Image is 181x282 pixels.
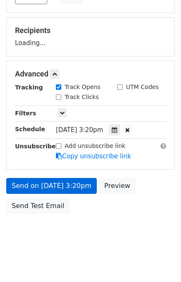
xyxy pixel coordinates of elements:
span: [DATE] 3:20pm [56,126,103,134]
a: Preview [99,178,136,194]
strong: Filters [15,110,36,117]
strong: Tracking [15,84,43,91]
h5: Advanced [15,69,166,79]
h5: Recipients [15,26,166,35]
label: Track Clicks [65,93,99,102]
label: UTM Codes [126,83,158,91]
label: Track Opens [65,83,101,91]
div: Loading... [15,26,166,48]
a: Send on [DATE] 3:20pm [6,178,97,194]
strong: Unsubscribe [15,143,56,150]
a: Send Test Email [6,198,70,214]
iframe: Chat Widget [139,242,181,282]
strong: Schedule [15,126,45,132]
label: Add unsubscribe link [65,142,126,150]
a: Copy unsubscribe link [56,152,131,160]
